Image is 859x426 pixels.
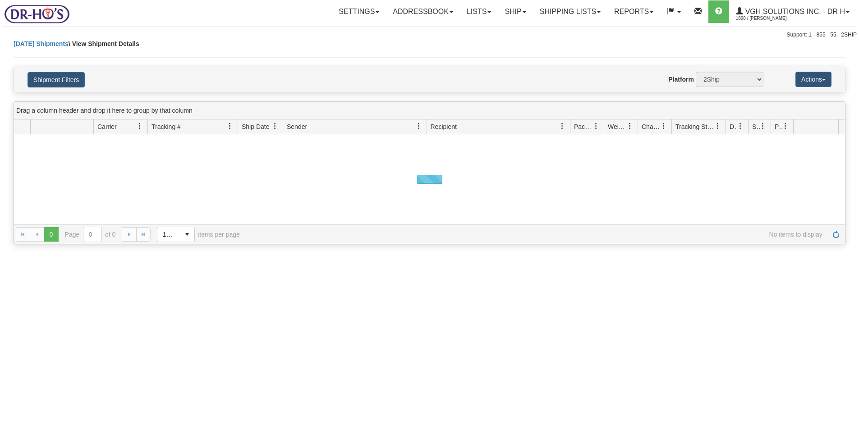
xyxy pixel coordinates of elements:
[574,122,593,131] span: Packages
[460,0,498,23] a: Lists
[157,227,195,242] span: Page sizes drop down
[829,227,843,242] a: Refresh
[570,119,604,134] th: Press ctrl + space to group
[147,119,238,134] th: Press ctrl + space to group
[622,119,638,134] a: Weight filter column settings
[14,40,69,47] a: [DATE] Shipments
[533,0,607,23] a: Shipping lists
[726,119,748,134] th: Press ctrl + space to group
[386,0,460,23] a: Addressbook
[238,119,283,134] th: Press ctrl + space to group
[97,122,117,131] span: Carrier
[2,31,857,39] div: Support: 1 - 855 - 55 - 2SHIP
[253,231,822,238] span: No items to display
[44,227,58,242] span: Page 0
[675,122,715,131] span: Tracking Status
[671,119,726,134] th: Press ctrl + space to group
[793,119,838,134] th: Press ctrl + space to group
[93,119,147,134] th: Press ctrl + space to group
[152,122,181,131] span: Tracking #
[2,2,71,25] img: logo1890.jpg
[729,0,856,23] a: VGH Solutions Inc. - Dr H 1890 / [PERSON_NAME]
[427,119,570,134] th: Press ctrl + space to group
[638,119,671,134] th: Press ctrl + space to group
[14,102,845,119] div: Drag a column header and drop it here to group by that column
[755,119,771,134] a: Shipment Issues filter column settings
[710,119,726,134] a: Tracking Status filter column settings
[775,122,782,131] span: Pickup Status
[28,72,85,87] button: Shipment Filters
[752,122,760,131] span: Shipment Issues
[555,119,570,134] a: Recipient filter column settings
[69,40,139,47] span: \ View Shipment Details
[411,119,427,134] a: Sender filter column settings
[642,122,661,131] span: Charge
[65,227,116,242] span: Page of 0
[30,119,93,134] th: Press ctrl + space to group
[604,119,638,134] th: Press ctrl + space to group
[222,119,238,134] a: Tracking # filter column settings
[242,122,269,131] span: Ship Date
[163,230,175,239] span: 1000
[608,122,627,131] span: Weight
[588,119,604,134] a: Packages filter column settings
[736,14,804,23] span: 1890 / [PERSON_NAME]
[180,227,194,242] span: select
[743,8,845,15] span: VGH Solutions Inc. - Dr H
[332,0,386,23] a: Settings
[730,122,737,131] span: Delivery Status
[748,119,771,134] th: Press ctrl + space to group
[431,122,457,131] span: Recipient
[267,119,283,134] a: Ship Date filter column settings
[607,0,660,23] a: Reports
[283,119,427,134] th: Press ctrl + space to group
[778,119,793,134] a: Pickup Status filter column settings
[668,75,694,84] label: Platform
[656,119,671,134] a: Charge filter column settings
[157,227,240,242] span: items per page
[795,72,831,87] button: Actions
[287,122,307,131] span: Sender
[733,119,748,134] a: Delivery Status filter column settings
[498,0,533,23] a: Ship
[132,119,147,134] a: Carrier filter column settings
[771,119,793,134] th: Press ctrl + space to group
